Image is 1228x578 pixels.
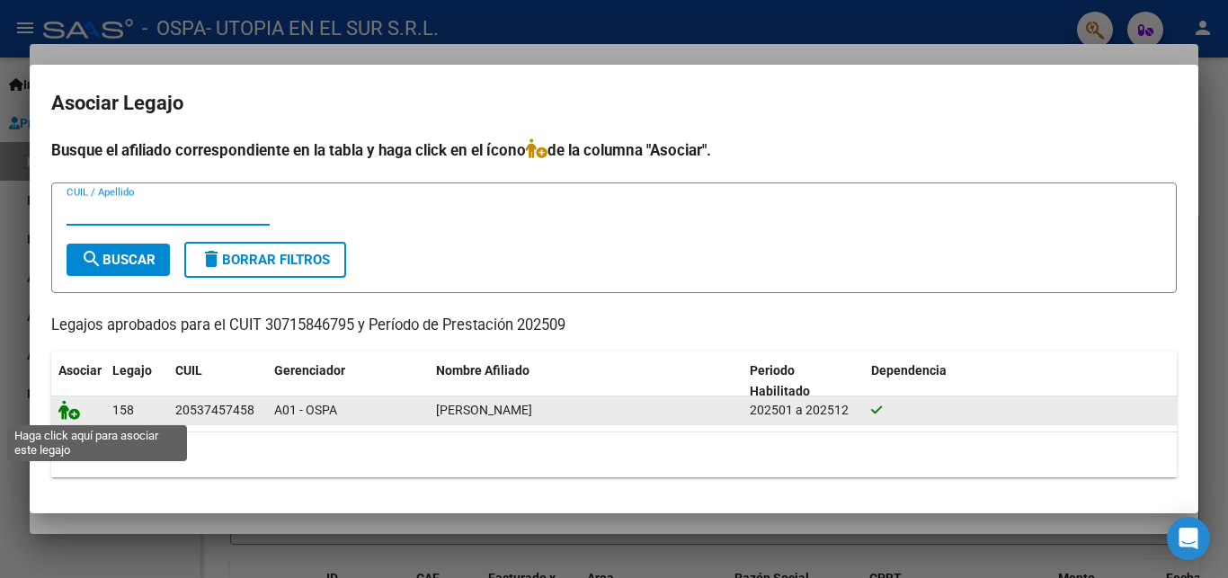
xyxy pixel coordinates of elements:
span: Legajo [112,363,152,378]
mat-icon: search [81,248,102,270]
datatable-header-cell: Asociar [51,351,105,411]
div: 202501 a 202512 [750,400,857,421]
span: 158 [112,403,134,417]
datatable-header-cell: Legajo [105,351,168,411]
h2: Asociar Legajo [51,86,1177,120]
span: Periodo Habilitado [750,363,810,398]
datatable-header-cell: Dependencia [864,351,1178,411]
datatable-header-cell: Gerenciador [267,351,429,411]
div: 1 registros [51,432,1177,477]
button: Borrar Filtros [184,242,346,278]
span: Buscar [81,252,156,268]
datatable-header-cell: Nombre Afiliado [429,351,743,411]
p: Legajos aprobados para el CUIT 30715846795 y Período de Prestación 202509 [51,315,1177,337]
div: 20537457458 [175,400,254,421]
datatable-header-cell: Periodo Habilitado [743,351,864,411]
span: CUIL [175,363,202,378]
datatable-header-cell: CUIL [168,351,267,411]
span: Dependencia [871,363,947,378]
span: Asociar [58,363,102,378]
span: Borrar Filtros [200,252,330,268]
span: A01 - OSPA [274,403,337,417]
button: Buscar [67,244,170,276]
mat-icon: delete [200,248,222,270]
span: Gerenciador [274,363,345,378]
h4: Busque el afiliado correspondiente en la tabla y haga click en el ícono de la columna "Asociar". [51,138,1177,162]
div: Open Intercom Messenger [1167,517,1210,560]
span: QUINTERO DYLAN AMAURY [436,403,532,417]
span: Nombre Afiliado [436,363,529,378]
